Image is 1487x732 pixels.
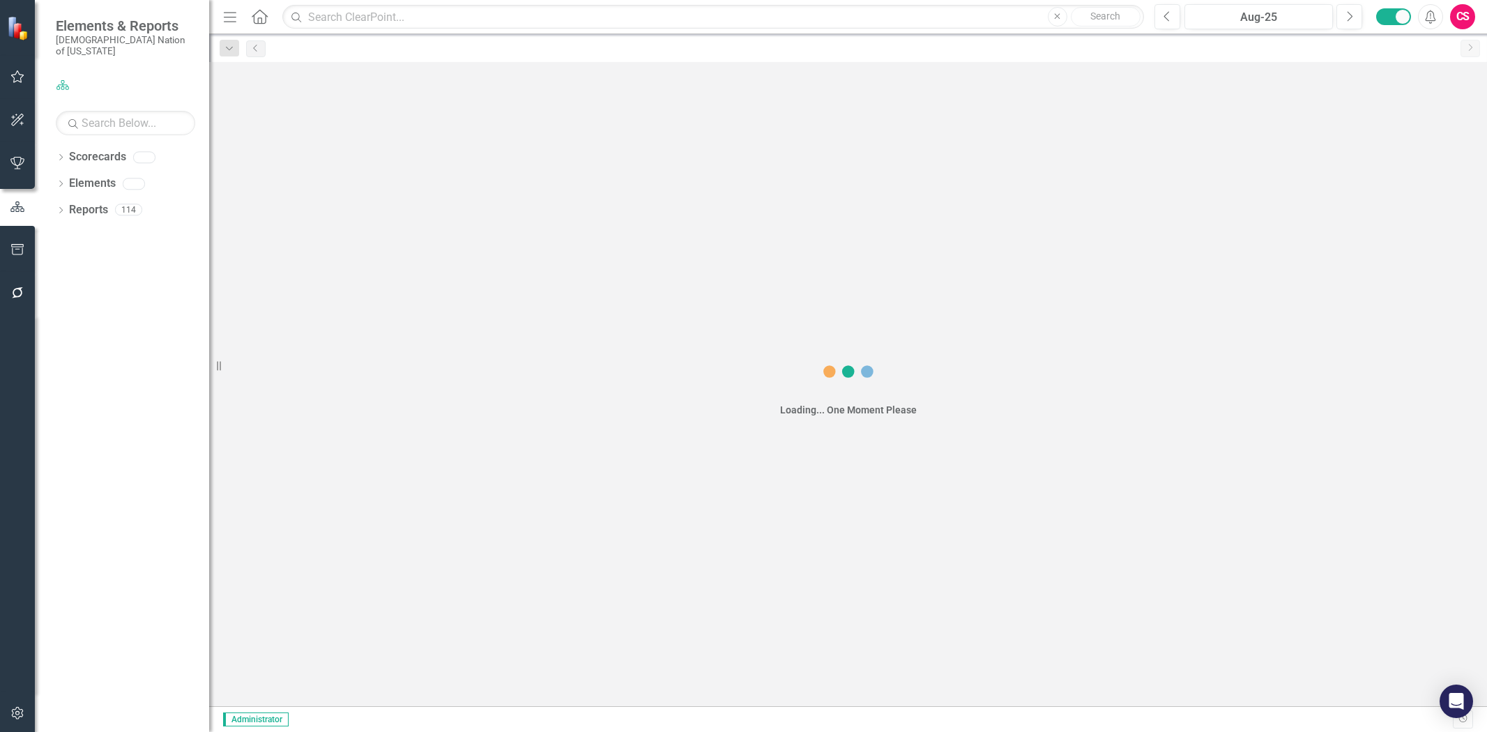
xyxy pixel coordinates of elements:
input: Search Below... [56,111,195,135]
a: Elements [69,176,116,192]
input: Search ClearPoint... [282,5,1144,29]
a: Reports [69,202,108,218]
button: Aug-25 [1184,4,1333,29]
span: Elements & Reports [56,17,195,34]
button: CS [1450,4,1475,29]
span: Search [1090,10,1120,22]
div: 114 [115,204,142,216]
img: ClearPoint Strategy [6,15,31,40]
div: Open Intercom Messenger [1440,685,1473,718]
div: Aug-25 [1189,9,1328,26]
div: Loading... One Moment Please [780,403,917,417]
button: Search [1071,7,1141,26]
a: Scorecards [69,149,126,165]
small: [DEMOGRAPHIC_DATA] Nation of [US_STATE] [56,34,195,57]
span: Administrator [223,712,289,726]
